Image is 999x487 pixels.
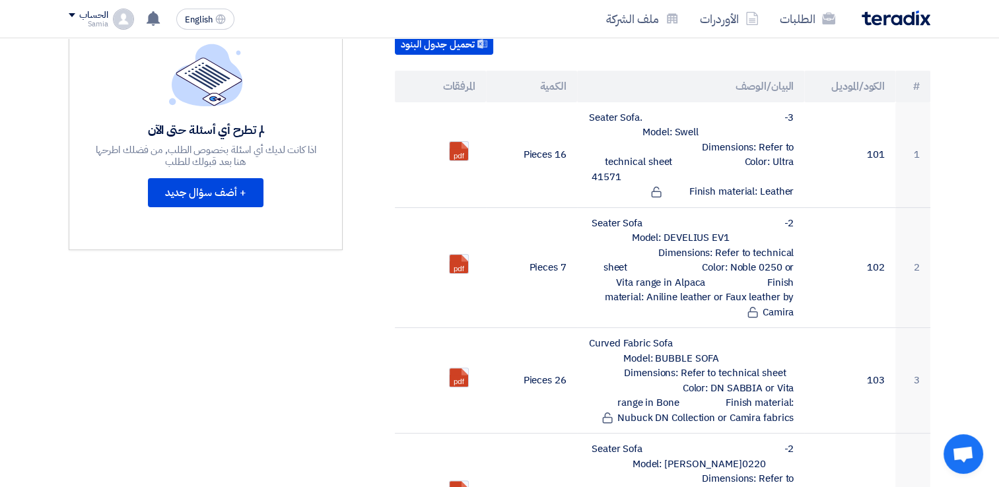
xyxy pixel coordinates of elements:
[113,9,134,30] img: profile_test.png
[486,71,577,102] th: الكمية
[804,71,895,102] th: الكود/الموديل
[395,34,493,55] button: تحميل جدول البنود
[577,207,805,328] td: 2-Seater Sofa Model: DEVELIUS EV1 Dimensions: Refer to technical sheet Color: Noble 0250 or Vita ...
[69,20,108,28] div: Samia
[862,11,930,26] img: Teradix logo
[486,207,577,328] td: 7 Pieces
[804,328,895,434] td: 103
[577,328,805,434] td: Curved Fabric Sofa Model: BUBBLE SOFA Dimensions: Refer to technical sheet Color: DN SABBIA or Vi...
[804,207,895,328] td: 102
[395,71,486,102] th: المرفقات
[94,122,318,137] div: لم تطرح أي أسئلة حتى الآن
[804,102,895,208] td: 101
[577,71,805,102] th: البيان/الوصف
[689,3,769,34] a: الأوردرات
[450,142,555,221] a: JJMALL_FURNITURE_DETAILS__NORMAN_1744290874323.pdf
[79,10,108,21] div: الحساب
[450,255,555,334] a: JJMALL_FURNITURE_DETAILS___TRADITION_1744290892607.pdf
[944,434,983,474] a: Open chat
[596,3,689,34] a: ملف الشركة
[148,178,263,207] button: + أضف سؤال جديد
[895,207,930,328] td: 2
[94,144,318,168] div: اذا كانت لديك أي اسئلة بخصوص الطلب, من فضلك اطرحها هنا بعد قبولك للطلب
[450,368,555,447] a: JJMALL_FURNITURE_DETAILS__MORADA_1744290904446.pdf
[486,328,577,434] td: 26 Pieces
[185,15,213,24] span: English
[895,102,930,208] td: 1
[895,328,930,434] td: 3
[176,9,234,30] button: English
[486,102,577,208] td: 16 Pieces
[769,3,846,34] a: الطلبات
[169,44,243,106] img: empty_state_list.svg
[577,102,805,208] td: 3-Seater Sofa. Model: Swell Dimensions: Refer to technical sheet Color: Ultra 41571 Finish materi...
[895,71,930,102] th: #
